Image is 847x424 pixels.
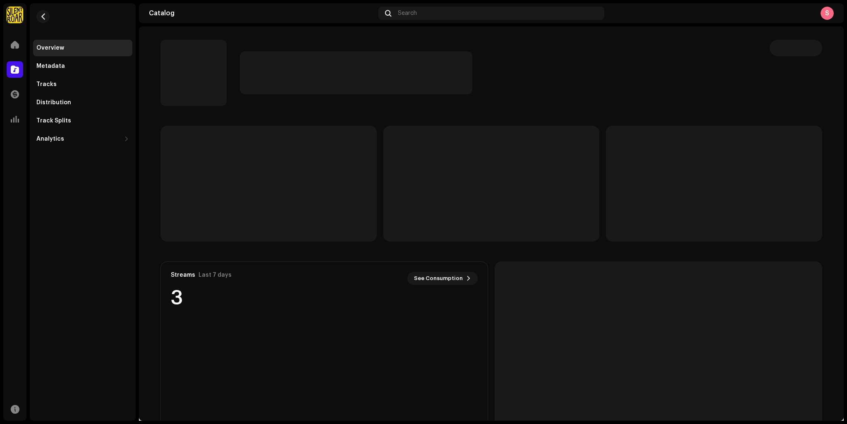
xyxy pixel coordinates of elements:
button: See Consumption [407,272,478,285]
div: Analytics [36,136,64,142]
div: Catalog [149,10,375,17]
div: Overview [36,45,64,51]
div: Metadata [36,63,65,69]
div: Distribution [36,99,71,106]
div: Track Splits [36,117,71,124]
div: Tracks [36,81,57,88]
img: fcfd72e7-8859-4002-b0df-9a7058150634 [7,7,23,23]
re-m-nav-item: Distribution [33,94,132,111]
re-m-nav-item: Tracks [33,76,132,93]
div: Streams [171,272,195,278]
re-m-nav-dropdown: Analytics [33,131,132,147]
div: S [821,7,834,20]
span: See Consumption [414,270,463,287]
re-m-nav-item: Overview [33,40,132,56]
re-m-nav-item: Metadata [33,58,132,74]
div: Last 7 days [199,272,232,278]
span: Search [398,10,417,17]
re-m-nav-item: Track Splits [33,113,132,129]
